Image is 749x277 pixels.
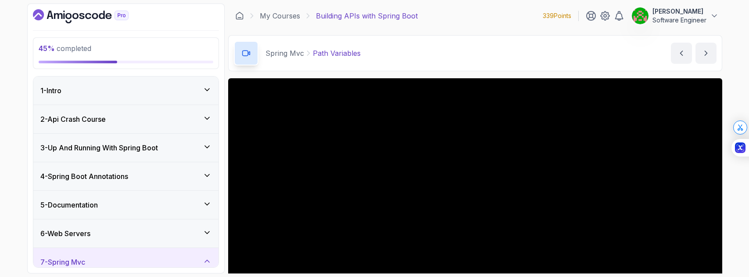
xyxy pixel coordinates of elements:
span: completed [39,44,91,53]
button: 5-Documentation [33,191,219,219]
p: Building APIs with Spring Boot [316,11,418,21]
h3: 7 - Spring Mvc [40,257,85,267]
p: [PERSON_NAME] [652,7,706,16]
p: Software Engineer [652,16,706,25]
p: Path Variables [313,48,361,58]
a: Dashboard [33,9,149,23]
p: Spring Mvc [265,48,304,58]
button: 4-Spring Boot Annotations [33,162,219,190]
button: 7-Spring Mvc [33,248,219,276]
button: previous content [671,43,692,64]
h3: 5 - Documentation [40,200,98,210]
span: 45 % [39,44,55,53]
h3: 4 - Spring Boot Annotations [40,171,128,182]
p: 339 Points [543,11,571,20]
iframe: chat widget [712,242,740,268]
h3: 2 - Api Crash Course [40,114,106,124]
button: 1-Intro [33,77,219,105]
a: My Courses [260,11,300,21]
h3: 3 - Up And Running With Spring Boot [40,142,158,153]
h3: 6 - Web Servers [40,228,90,239]
button: 2-Api Crash Course [33,105,219,133]
button: next content [695,43,717,64]
a: Dashboard [235,11,244,20]
button: 6-Web Servers [33,219,219,248]
button: 3-Up And Running With Spring Boot [33,134,219,162]
h3: 1 - Intro [40,85,61,96]
button: user profile image[PERSON_NAME]Software Engineer [631,7,719,25]
img: user profile image [632,7,649,24]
